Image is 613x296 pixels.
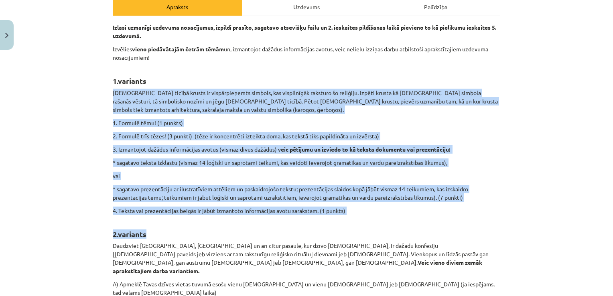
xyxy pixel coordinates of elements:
p: Izvēlies un, izmantojot dažādus informācijas avotus, veic nelielu izziņas darbu atbilstoši apraks... [113,45,500,62]
p: 3. Izmantojot dažādus informācijas avotus (vismaz divus dažādus) v [113,145,500,154]
p: vai [113,172,500,180]
b: 1.variants [113,76,146,85]
b: Izlasi uzmanīgi uzdevuma nosacījumus, izpildi prasīto, sagatavo atsevišķu failu un 2. ieskaites p... [113,24,496,39]
p: 4. Teksta vai prezentācijas beigās ir jābūt izmantoto informācijas avotu sarakstam. (1 punkts) [113,207,500,215]
p: * sagatavo teksta izklāstu (vismaz 14 loģiski un saprotami teikumi, kas veidoti ievērojot gramati... [113,158,500,167]
b: vieno piedāvātajām četrām tēmām [132,45,224,53]
b: 2.variants [113,229,146,239]
p: 2. Formulē trīs tēzes! (3 punkti) (tēze ir koncentrēti izteikta doma, kas tekstā tiks papildināta... [113,132,500,140]
b: eic pētījumu un izviedo to kā teksta dokumentu vai prezentāciju: [281,146,450,153]
p: * sagatavo prezentāciju ar ilustratīviem attēliem un paskaidrojošo tekstu; prezentācijas slaidos ... [113,185,500,202]
img: icon-close-lesson-0947bae3869378f0d4975bcd49f059093ad1ed9edebbc8119c70593378902aed.svg [5,33,8,38]
p: [DEMOGRAPHIC_DATA] ticībā krusts ir vispārpieņemts simbols, kas vispilnīgāk raksturo šo reliģiju.... [113,89,500,114]
p: 1. Formulē tēmu! (1 punkts) [113,119,500,127]
p: Daudzviet [GEOGRAPHIC_DATA], [GEOGRAPHIC_DATA] un arī citur pasaulē, kur dzīvo [DEMOGRAPHIC_DATA]... [113,241,500,275]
